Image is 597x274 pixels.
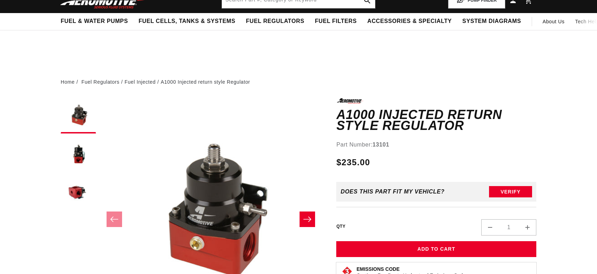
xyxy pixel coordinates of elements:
[336,224,345,230] label: QTY
[161,78,250,86] li: A1000 Injected return style Regulator
[55,13,133,30] summary: Fuel & Water Pumps
[315,18,357,25] span: Fuel Filters
[61,18,128,25] span: Fuel & Water Pumps
[61,137,96,172] button: Load image 2 in gallery view
[457,13,526,30] summary: System Diagrams
[61,78,75,86] a: Home
[309,13,362,30] summary: Fuel Filters
[367,18,452,25] span: Accessories & Specialty
[336,140,536,149] div: Part Number:
[537,13,570,30] a: About Us
[336,156,370,169] span: $235.00
[543,19,565,24] span: About Us
[489,186,532,197] button: Verify
[362,13,457,30] summary: Accessories & Specialty
[300,212,315,227] button: Slide right
[241,13,309,30] summary: Fuel Regulators
[462,18,521,25] span: System Diagrams
[139,18,235,25] span: Fuel Cells, Tanks & Systems
[246,18,304,25] span: Fuel Regulators
[61,176,96,211] button: Load image 3 in gallery view
[107,212,122,227] button: Slide left
[340,189,445,195] div: Does This part fit My vehicle?
[61,78,536,86] nav: breadcrumbs
[336,109,536,131] h1: A1000 Injected return style Regulator
[61,98,96,133] button: Load image 1 in gallery view
[82,78,125,86] li: Fuel Regulators
[133,13,241,30] summary: Fuel Cells, Tanks & Systems
[125,78,161,86] li: Fuel Injected
[373,142,390,148] strong: 13101
[356,266,399,272] strong: Emissions Code
[336,241,536,257] button: Add to Cart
